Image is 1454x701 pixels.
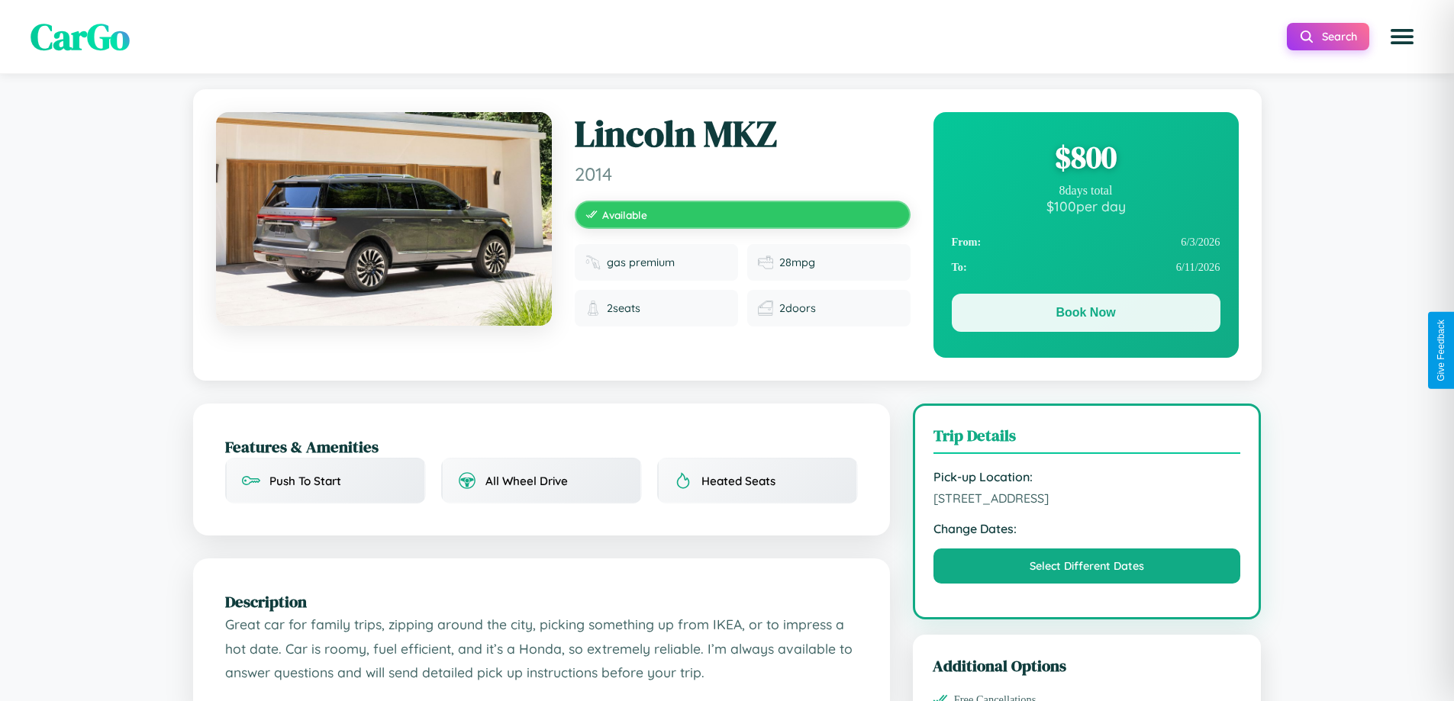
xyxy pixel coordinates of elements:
button: Select Different Dates [933,548,1241,584]
h2: Description [225,590,858,613]
span: Push To Start [269,474,341,488]
div: 6 / 3 / 2026 [952,230,1220,255]
button: Book Now [952,294,1220,332]
span: All Wheel Drive [485,474,568,488]
div: 8 days total [952,184,1220,198]
span: [STREET_ADDRESS] [933,490,1241,506]
span: 2014 [575,162,911,185]
strong: To: [952,261,967,274]
p: Great car for family trips, zipping around the city, picking something up from IKEA, or to impres... [225,613,858,685]
div: $ 800 [952,137,1220,178]
span: 2 seats [607,301,640,315]
h2: Features & Amenities [225,436,858,458]
span: gas premium [607,256,675,269]
img: Doors [758,301,773,316]
img: Seats [585,301,601,316]
span: Search [1322,30,1357,43]
strong: Pick-up Location: [933,469,1241,484]
div: 6 / 11 / 2026 [952,255,1220,280]
button: Search [1287,23,1369,50]
span: CarGo [31,11,130,62]
span: 2 doors [779,301,816,315]
span: Heated Seats [701,474,775,488]
div: Give Feedback [1436,320,1446,381]
strong: Change Dates: [933,521,1241,536]
strong: From: [952,236,982,249]
div: $ 100 per day [952,198,1220,214]
img: Lincoln MKZ 2014 [216,112,552,326]
button: Open menu [1381,15,1423,58]
h1: Lincoln MKZ [575,112,911,156]
span: Available [602,208,647,221]
img: Fuel efficiency [758,255,773,270]
span: 28 mpg [779,256,815,269]
h3: Trip Details [933,424,1241,454]
h3: Additional Options [933,654,1242,677]
img: Fuel type [585,255,601,270]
